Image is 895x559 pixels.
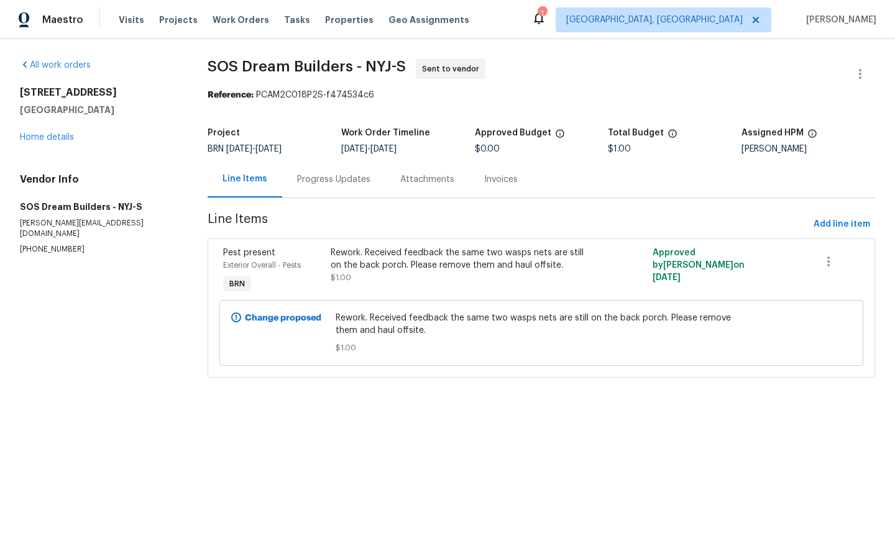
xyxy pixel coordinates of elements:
p: [PERSON_NAME][EMAIL_ADDRESS][DOMAIN_NAME] [20,218,178,239]
span: The total cost of line items that have been proposed by Opendoor. This sum includes line items th... [668,129,677,145]
span: Pest present [223,248,275,257]
h5: Project [208,129,240,137]
span: $1.00 [608,145,631,153]
span: [GEOGRAPHIC_DATA], [GEOGRAPHIC_DATA] [566,14,743,26]
span: Approved by [PERSON_NAME] on [653,248,745,282]
span: - [226,145,282,153]
h5: [GEOGRAPHIC_DATA] [20,104,178,116]
span: [DATE] [370,145,397,153]
span: Exterior Overall - Pests [223,261,301,269]
b: Reference: [208,91,254,99]
b: Change proposed [245,314,321,322]
span: $1.00 [336,342,746,354]
span: The hpm assigned to this work order. [807,129,817,145]
div: Attachments [400,173,454,186]
p: [PHONE_NUMBER] [20,244,178,255]
div: Rework. Received feedback the same two wasps nets are still on the back porch. Please remove them... [331,247,592,271]
span: Geo Assignments [388,14,469,26]
span: Rework. Received feedback the same two wasps nets are still on the back porch. Please remove them... [336,312,746,337]
h4: Vendor Info [20,173,178,186]
h5: SOS Dream Builders - NYJ-S [20,201,178,213]
span: Maestro [42,14,83,26]
a: All work orders [20,61,91,70]
span: [DATE] [341,145,367,153]
span: Projects [159,14,198,26]
span: - [341,145,397,153]
h5: Total Budget [608,129,664,137]
div: [PERSON_NAME] [741,145,875,153]
span: Properties [325,14,374,26]
div: Progress Updates [297,173,370,186]
h5: Approved Budget [475,129,551,137]
span: [PERSON_NAME] [801,14,876,26]
span: Visits [119,14,144,26]
span: Line Items [208,213,809,236]
span: Add line item [814,217,870,232]
span: Sent to vendor [422,63,484,75]
div: Invoices [484,173,518,186]
span: BRN [208,145,282,153]
span: [DATE] [255,145,282,153]
span: BRN [224,278,250,290]
span: $1.00 [331,274,351,281]
span: SOS Dream Builders - NYJ-S [208,59,406,74]
span: The total cost of line items that have been approved by both Opendoor and the Trade Partner. This... [555,129,565,145]
h5: Work Order Timeline [341,129,430,137]
h5: Assigned HPM [741,129,804,137]
span: [DATE] [653,273,681,282]
button: Add line item [809,213,875,236]
span: $0.00 [475,145,500,153]
div: 1 [538,7,546,20]
span: Work Orders [213,14,269,26]
span: Tasks [284,16,310,24]
h2: [STREET_ADDRESS] [20,86,178,99]
div: Line Items [223,173,267,185]
span: [DATE] [226,145,252,153]
a: Home details [20,133,74,142]
div: PCAM2C018P2S-f474534c6 [208,89,875,101]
